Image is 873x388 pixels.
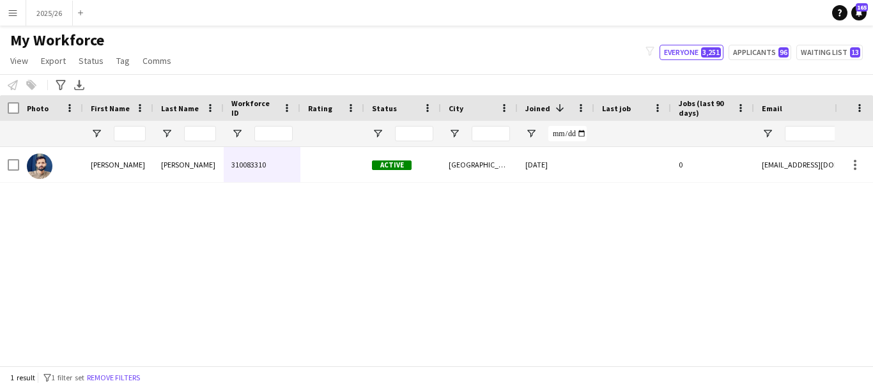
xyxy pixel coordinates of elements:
[796,45,863,60] button: Waiting list13
[308,104,332,113] span: Rating
[671,147,754,182] div: 0
[41,55,66,66] span: Export
[729,45,791,60] button: Applicants96
[762,104,782,113] span: Email
[161,104,199,113] span: Last Name
[53,77,68,93] app-action-btn: Advanced filters
[10,31,104,50] span: My Workforce
[5,52,33,69] a: View
[679,98,731,118] span: Jobs (last 90 days)
[372,160,412,170] span: Active
[51,373,84,382] span: 1 filter set
[36,52,71,69] a: Export
[72,77,87,93] app-action-btn: Export XLSX
[602,104,631,113] span: Last job
[472,126,510,141] input: City Filter Input
[762,128,773,139] button: Open Filter Menu
[84,371,143,385] button: Remove filters
[91,104,130,113] span: First Name
[231,98,277,118] span: Workforce ID
[161,128,173,139] button: Open Filter Menu
[449,128,460,139] button: Open Filter Menu
[395,126,433,141] input: Status Filter Input
[525,104,550,113] span: Joined
[372,104,397,113] span: Status
[26,1,73,26] button: 2025/26
[254,126,293,141] input: Workforce ID Filter Input
[83,147,153,182] div: [PERSON_NAME]
[372,128,383,139] button: Open Filter Menu
[778,47,789,58] span: 96
[27,153,52,179] img: Muhammad Faizan Ghafoor
[856,3,868,12] span: 165
[660,45,723,60] button: Everyone3,251
[111,52,135,69] a: Tag
[850,47,860,58] span: 13
[184,126,216,141] input: Last Name Filter Input
[137,52,176,69] a: Comms
[701,47,721,58] span: 3,251
[143,55,171,66] span: Comms
[10,55,28,66] span: View
[73,52,109,69] a: Status
[79,55,104,66] span: Status
[27,104,49,113] span: Photo
[116,55,130,66] span: Tag
[224,147,300,182] div: 310083310
[231,128,243,139] button: Open Filter Menu
[851,5,867,20] a: 165
[518,147,594,182] div: [DATE]
[91,128,102,139] button: Open Filter Menu
[525,128,537,139] button: Open Filter Menu
[153,147,224,182] div: [PERSON_NAME]
[441,147,518,182] div: [GEOGRAPHIC_DATA]
[548,126,587,141] input: Joined Filter Input
[449,104,463,113] span: City
[114,126,146,141] input: First Name Filter Input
